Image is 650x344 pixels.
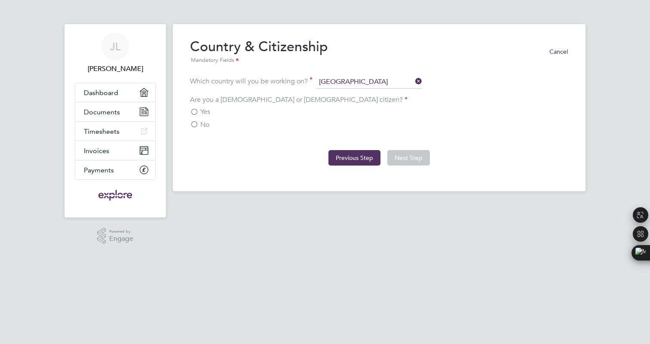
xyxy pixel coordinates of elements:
[190,38,328,65] h2: Country & Citizenship
[75,83,155,102] a: Dashboard
[190,95,408,104] label: Are you a [DEMOGRAPHIC_DATA] or [DEMOGRAPHIC_DATA] citizen?
[109,228,133,235] span: Powered by
[75,102,155,121] a: Documents
[110,41,120,52] span: JL
[97,228,134,244] a: Powered byEngage
[84,147,109,155] span: Invoices
[84,108,120,116] span: Documents
[75,122,155,141] a: Timesheets
[328,150,380,166] button: Previous Step
[200,120,209,129] span: No
[64,24,166,218] nav: Main navigation
[75,141,155,160] a: Invoices
[200,107,210,116] span: Yes
[109,235,133,243] span: Engage
[387,150,430,166] button: Next Step
[75,188,156,202] a: Go to home page
[543,45,568,58] button: Cancel
[190,77,313,86] label: Which country will you be working on?
[75,160,155,179] a: Payments
[98,188,133,202] img: exploregroup-logo-retina.png
[84,127,120,135] span: Timesheets
[316,76,422,89] input: Search for...
[75,64,156,74] span: Johann Lopera
[84,166,114,174] span: Payments
[75,33,156,74] a: JL[PERSON_NAME]
[190,56,328,65] div: Mandatory Fields
[84,89,118,97] span: Dashboard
